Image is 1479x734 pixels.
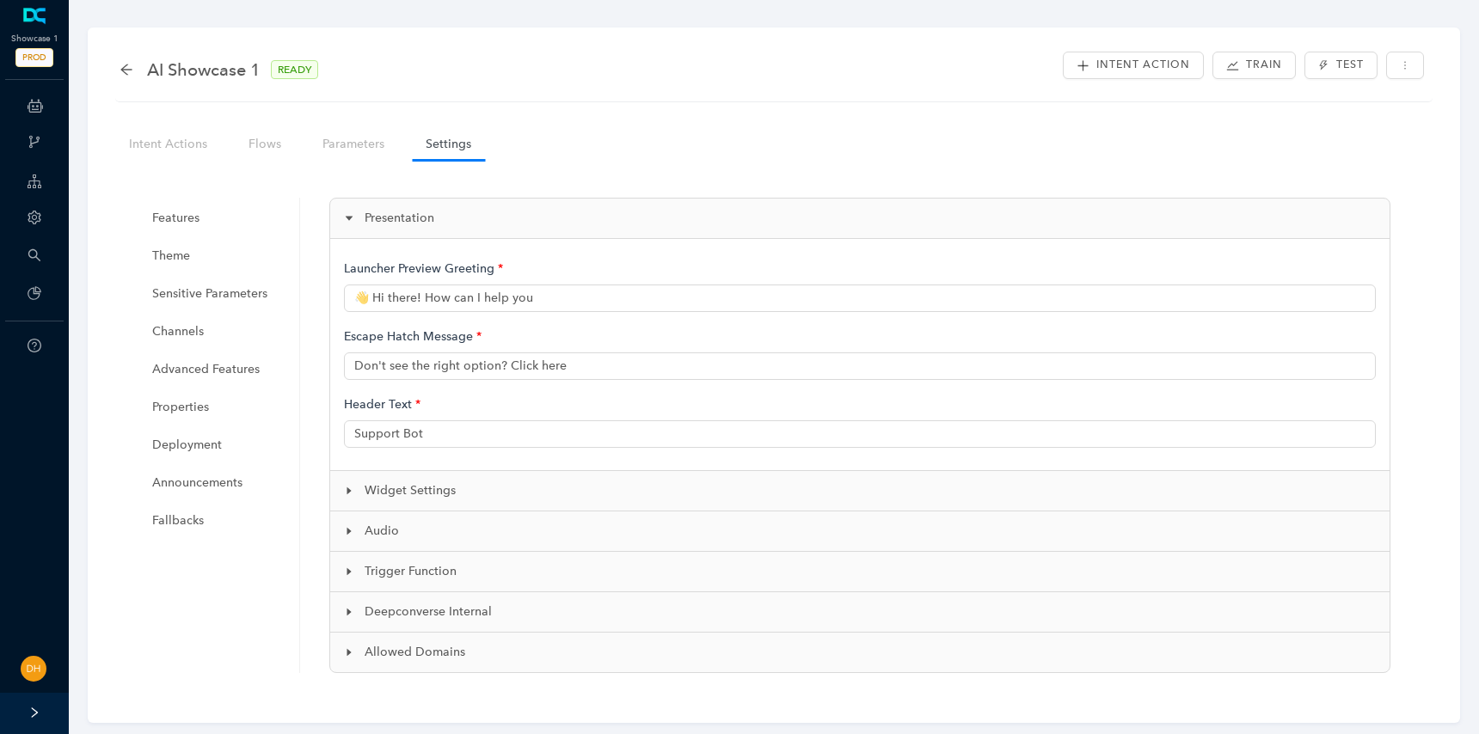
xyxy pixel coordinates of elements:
[152,428,282,462] span: Deployment
[1400,60,1410,70] span: more
[344,607,354,617] span: caret-right
[152,277,282,311] span: Sensitive Parameters
[28,211,41,224] span: setting
[271,60,318,79] span: READY
[28,339,41,352] span: question-circle
[1212,52,1296,79] button: stock Train
[1386,52,1424,79] button: more
[365,562,1376,581] span: Trigger Function
[365,209,1376,228] span: Presentation
[28,286,41,300] span: pie-chart
[1096,57,1190,73] span: Intent Action
[1318,60,1329,70] span: thunderbolt
[365,481,1376,500] span: Widget Settings
[147,56,261,83] span: AI Showcase 1
[120,63,133,76] span: arrow-left
[1246,57,1282,73] span: Train
[344,647,354,658] span: caret-right
[344,213,354,223] span: caret-right
[309,128,398,160] a: Parameters
[344,253,503,284] h5: Launcher Preview Greeting
[344,321,482,352] h5: Escape Hatch Message
[344,526,354,536] span: caret-right
[365,602,1376,621] span: Deepconverse Internal
[1336,57,1364,73] span: Test
[152,352,282,387] span: Advanced Features
[15,48,53,67] span: PROD
[1077,59,1089,72] span: plus
[152,201,282,235] span: Features
[1063,52,1204,79] button: plusIntent Action
[120,63,133,77] div: back
[1226,59,1239,72] span: stock
[28,248,41,262] span: search
[344,486,354,496] span: caret-right
[152,390,282,425] span: Properties
[28,135,41,149] span: branches
[365,522,1376,541] span: Audio
[344,388,420,420] h5: Header Text
[235,128,295,160] a: Flows
[344,566,354,577] span: caret-right
[21,656,46,682] img: d7565c201b9ad78fce407e9d536917bf
[152,504,282,538] span: Fallbacks
[365,643,1376,662] span: Allowed Domains
[115,128,221,160] a: Intent Actions
[1304,52,1377,79] button: thunderboltTest
[152,315,282,349] span: Channels
[412,128,485,160] a: Settings
[152,239,282,273] span: Theme
[152,466,282,500] span: Announcements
